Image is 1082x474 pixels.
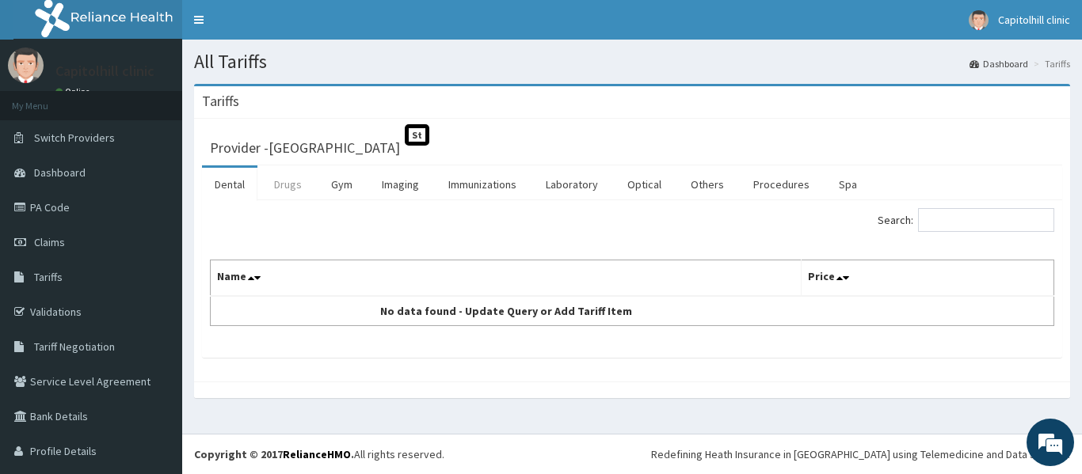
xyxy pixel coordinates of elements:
[969,10,989,30] img: User Image
[8,47,44,83] img: User Image
[211,296,802,326] td: No data found - Update Query or Add Tariff Item
[194,447,354,461] strong: Copyright © 2017 .
[211,260,802,297] th: Name
[202,94,239,108] h3: Tariffs
[34,165,86,180] span: Dashboard
[34,339,115,354] span: Tariff Negotiation
[55,86,93,97] a: Online
[34,270,63,284] span: Tariffs
[194,51,1070,72] h1: All Tariffs
[55,64,154,78] p: Capitolhill clinic
[436,168,529,201] a: Immunizations
[182,434,1082,474] footer: All rights reserved.
[615,168,674,201] a: Optical
[318,168,365,201] a: Gym
[998,13,1070,27] span: Capitolhill clinic
[261,168,314,201] a: Drugs
[918,208,1054,232] input: Search:
[801,260,1054,297] th: Price
[1030,57,1070,70] li: Tariffs
[202,168,257,201] a: Dental
[210,141,400,155] h3: Provider - [GEOGRAPHIC_DATA]
[970,57,1028,70] a: Dashboard
[533,168,611,201] a: Laboratory
[651,446,1070,462] div: Redefining Heath Insurance in [GEOGRAPHIC_DATA] using Telemedicine and Data Science!
[826,168,870,201] a: Spa
[34,235,65,249] span: Claims
[405,124,429,146] span: St
[878,208,1054,232] label: Search:
[741,168,822,201] a: Procedures
[369,168,432,201] a: Imaging
[283,447,351,461] a: RelianceHMO
[34,131,115,145] span: Switch Providers
[678,168,737,201] a: Others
